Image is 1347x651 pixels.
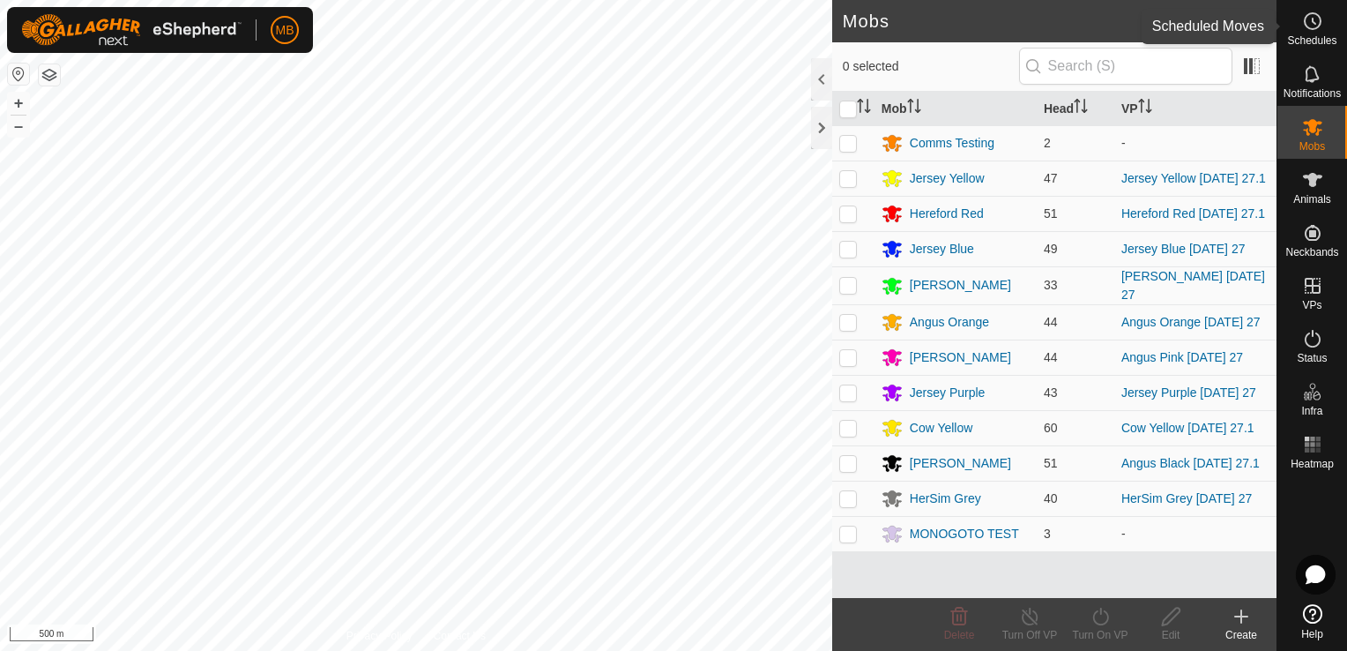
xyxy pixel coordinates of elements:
span: Notifications [1284,88,1341,99]
div: Hereford Red [910,205,984,223]
a: Jersey Yellow [DATE] 27.1 [1121,171,1266,185]
a: Angus Orange [DATE] 27 [1121,315,1261,329]
span: Neckbands [1285,247,1338,258]
div: Jersey Blue [910,240,974,258]
span: 3 [1044,527,1051,541]
span: Delete [944,629,975,641]
img: Gallagher Logo [21,14,242,46]
span: Animals [1293,194,1331,205]
a: HerSim Grey [DATE] 27 [1121,491,1252,505]
div: [PERSON_NAME] [910,348,1011,367]
div: Edit [1135,627,1206,643]
a: Jersey Blue [DATE] 27 [1121,242,1246,256]
span: Schedules [1287,35,1336,46]
div: Cow Yellow [910,419,973,438]
th: VP [1114,92,1276,126]
div: Angus Orange [910,313,989,332]
input: Search (S) [1019,48,1232,85]
th: Head [1037,92,1114,126]
td: - [1114,516,1276,551]
div: [PERSON_NAME] [910,454,1011,473]
button: + [8,93,29,114]
p-sorticon: Activate to sort [907,101,921,116]
a: Angus Black [DATE] 27.1 [1121,456,1260,470]
a: Cow Yellow [DATE] 27.1 [1121,421,1254,435]
span: 60 [1044,421,1058,435]
span: Mobs [1299,141,1325,152]
span: 12 [1239,8,1259,34]
span: Infra [1301,406,1322,416]
div: MONOGOTO TEST [910,525,1019,543]
div: Turn Off VP [994,627,1065,643]
div: Jersey Yellow [910,169,985,188]
div: Comms Testing [910,134,994,153]
span: MB [276,21,294,40]
a: Angus Pink [DATE] 27 [1121,350,1243,364]
a: Jersey Purple [DATE] 27 [1121,385,1256,400]
span: 49 [1044,242,1058,256]
span: 0 selected [843,57,1019,76]
div: [PERSON_NAME] [910,276,1011,295]
p-sorticon: Activate to sort [1074,101,1088,116]
span: 2 [1044,136,1051,150]
span: Help [1301,629,1323,640]
span: Status [1297,353,1327,363]
button: Map Layers [39,64,60,86]
div: Turn On VP [1065,627,1135,643]
span: 44 [1044,350,1058,364]
span: 51 [1044,206,1058,221]
div: Jersey Purple [910,384,986,402]
div: Create [1206,627,1276,643]
h2: Mobs [843,11,1239,32]
a: Hereford Red [DATE] 27.1 [1121,206,1265,221]
a: Contact Us [434,628,486,644]
th: Mob [874,92,1037,126]
div: HerSim Grey [910,490,981,508]
span: 40 [1044,491,1058,505]
span: 47 [1044,171,1058,185]
a: Help [1277,597,1347,647]
td: - [1114,125,1276,161]
a: Privacy Policy [346,628,413,644]
span: 33 [1044,278,1058,292]
span: 44 [1044,315,1058,329]
button: – [8,116,29,137]
a: [PERSON_NAME] [DATE] 27 [1121,269,1265,302]
span: 43 [1044,385,1058,400]
button: Reset Map [8,64,29,85]
span: VPs [1302,300,1321,311]
span: Heatmap [1291,459,1334,469]
p-sorticon: Activate to sort [1138,101,1152,116]
span: 51 [1044,456,1058,470]
p-sorticon: Activate to sort [857,101,871,116]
